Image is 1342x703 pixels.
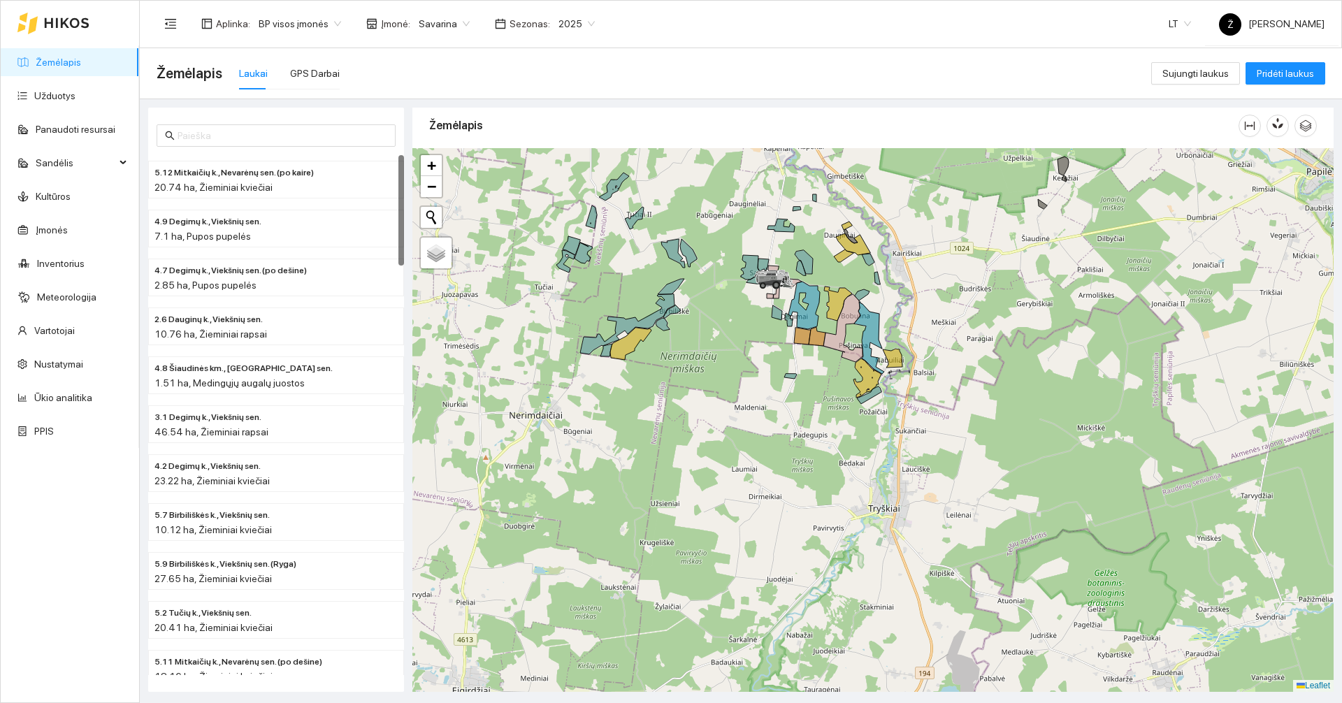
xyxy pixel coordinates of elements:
input: Paieška [178,128,387,143]
span: 1.51 ha, Medingųjų augalų juostos [154,377,305,389]
span: 18.16 ha, Žieminiai kviečiai [154,671,273,682]
button: Sujungti laukus [1151,62,1240,85]
span: Aplinka : [216,16,250,31]
span: 27.65 ha, Žieminiai kviečiai [154,573,272,584]
a: PPIS [34,426,54,437]
span: 4.8 Šiaudinės km., Papilės sen. [154,362,333,375]
a: Meteorologija [37,291,96,303]
span: search [165,131,175,140]
span: 5.9 Birbiliškės k., Viekšnių sen. (Ryga) [154,558,296,571]
span: Žemėlapis [157,62,222,85]
span: 4.9 Degimų k., Viekšnių sen. [154,215,261,229]
span: Įmonė : [381,16,410,31]
span: Ž [1227,13,1234,36]
span: layout [201,18,212,29]
span: column-width [1239,120,1260,131]
span: + [427,157,436,174]
span: shop [366,18,377,29]
a: Užduotys [34,90,75,101]
span: Sezonas : [510,16,550,31]
div: Laukai [239,66,268,81]
span: 5.2 Tučių k., Viekšnių sen. [154,607,252,620]
a: Inventorius [37,258,85,269]
span: 20.41 ha, Žieminiai kviečiai [154,622,273,633]
span: BP visos įmonės [259,13,341,34]
span: 4.7 Degimų k., Viekšnių sen. (po dešine) [154,264,307,277]
span: 5.7 Birbiliškės k., Viekšnių sen. [154,509,270,522]
span: − [427,177,436,195]
span: [PERSON_NAME] [1219,18,1325,29]
a: Kultūros [36,191,71,202]
span: LT [1169,13,1191,34]
span: 10.76 ha, Žieminiai rapsai [154,328,267,340]
a: Leaflet [1297,681,1330,690]
span: 2.6 Dauginų k., Viekšnių sen. [154,313,263,326]
a: Vartotojai [34,325,75,336]
a: Layers [421,238,452,268]
a: Zoom out [421,176,442,197]
a: Sujungti laukus [1151,68,1240,79]
a: Ūkio analitika [34,392,92,403]
span: 10.12 ha, Žieminiai kviečiai [154,524,272,535]
div: Žemėlapis [429,106,1239,145]
span: 5.11 Mitkaičių k., Nevarėnų sen. (po dešine) [154,655,322,669]
span: Sandėlis [36,149,115,177]
span: 4.2 Degimų k., Viekšnių sen. [154,460,261,473]
span: 46.54 ha, Žieminiai rapsai [154,426,268,437]
a: Zoom in [421,155,442,176]
button: Initiate a new search [421,207,442,228]
span: Pridėti laukus [1257,66,1314,81]
span: 5.12 Mitkaičių k., Nevarėnų sen. (po kaire) [154,166,314,180]
span: calendar [495,18,506,29]
span: 2.85 ha, Pupos pupelės [154,280,257,291]
span: 20.74 ha, Žieminiai kviečiai [154,182,273,193]
a: Pridėti laukus [1246,68,1325,79]
span: Sujungti laukus [1162,66,1229,81]
span: 3.1 Degimų k., Viekšnių sen. [154,411,261,424]
div: GPS Darbai [290,66,340,81]
a: Panaudoti resursai [36,124,115,135]
a: Žemėlapis [36,57,81,68]
a: Įmonės [36,224,68,235]
button: column-width [1239,115,1261,137]
span: menu-fold [164,17,177,30]
button: menu-fold [157,10,185,38]
span: 7.1 ha, Pupos pupelės [154,231,251,242]
span: 2025 [558,13,595,34]
span: Savarina [419,13,470,34]
button: Pridėti laukus [1246,62,1325,85]
a: Nustatymai [34,358,83,370]
span: 23.22 ha, Žieminiai kviečiai [154,475,270,486]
